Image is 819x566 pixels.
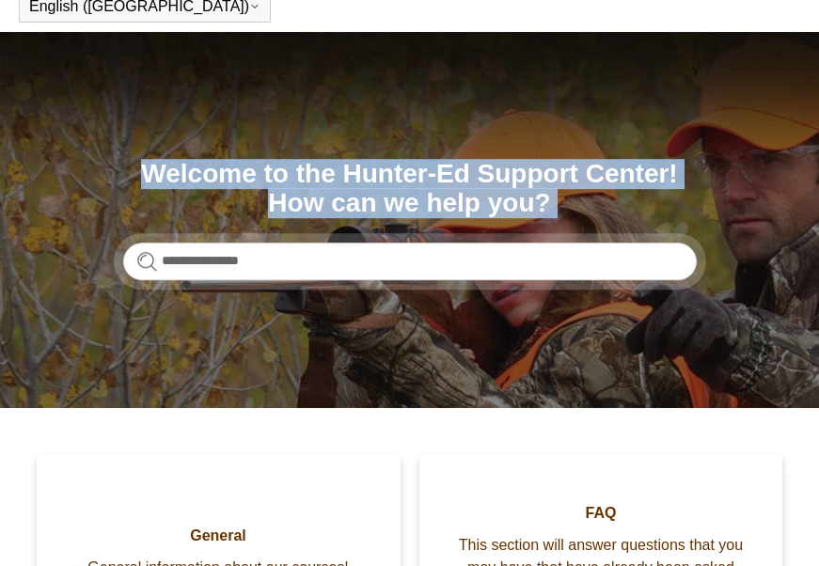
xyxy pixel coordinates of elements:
h1: Welcome to the Hunter-Ed Support Center! How can we help you? [123,160,697,218]
span: General [65,525,372,547]
input: Search [123,243,697,280]
span: FAQ [448,502,755,525]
